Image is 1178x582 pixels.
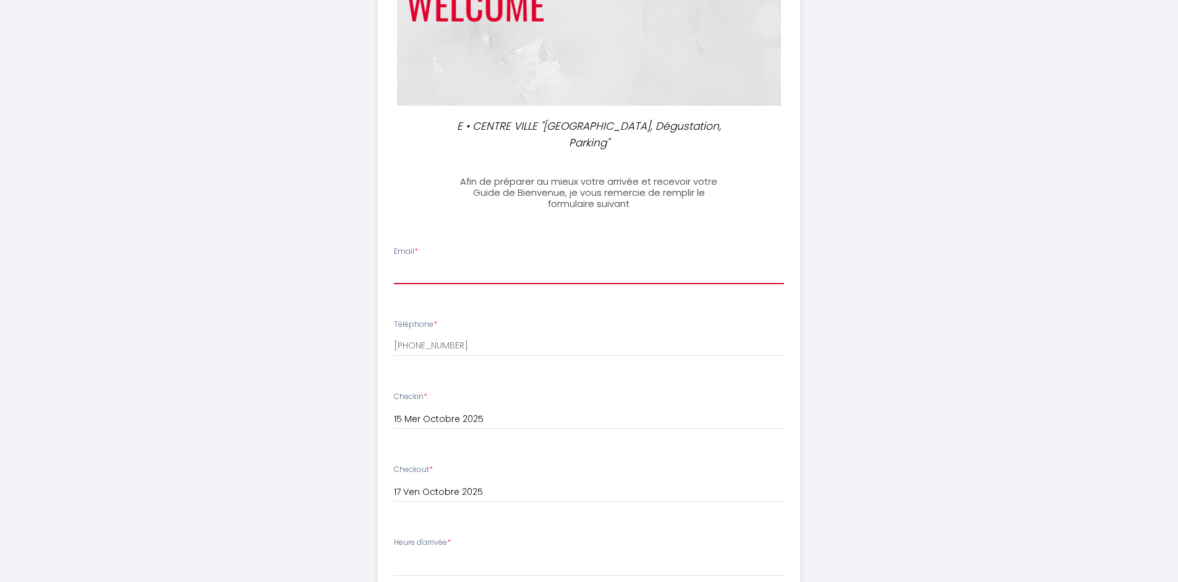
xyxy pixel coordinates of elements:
[451,176,727,209] h3: Afin de préparer au mieux votre arrivée et recevoir votre Guide de Bienvenue, je vous remercie de...
[394,464,433,476] label: Checkout
[394,391,427,403] label: Checkin
[394,537,451,549] label: Heure d'arrivée
[394,319,437,331] label: Téléphone
[457,118,722,151] p: E • CENTRE VILLE "[GEOGRAPHIC_DATA], Dégustation, Parking"
[394,246,418,258] label: Email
